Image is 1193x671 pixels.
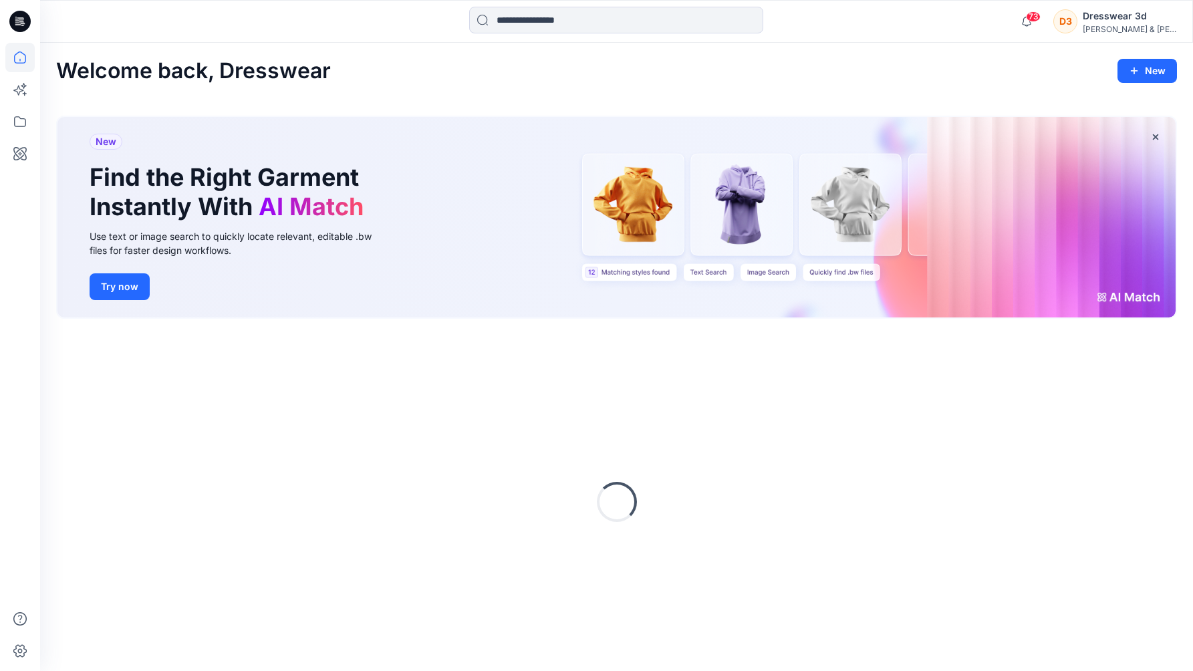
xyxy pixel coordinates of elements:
[90,229,390,257] div: Use text or image search to quickly locate relevant, editable .bw files for faster design workflows.
[96,134,116,150] span: New
[1026,11,1041,22] span: 73
[1053,9,1077,33] div: D3
[90,163,370,221] h1: Find the Right Garment Instantly With
[1117,59,1177,83] button: New
[1083,24,1176,34] div: [PERSON_NAME] & [PERSON_NAME]
[56,59,331,84] h2: Welcome back, Dresswear
[1083,8,1176,24] div: Dresswear 3d
[90,273,150,300] button: Try now
[259,192,364,221] span: AI Match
